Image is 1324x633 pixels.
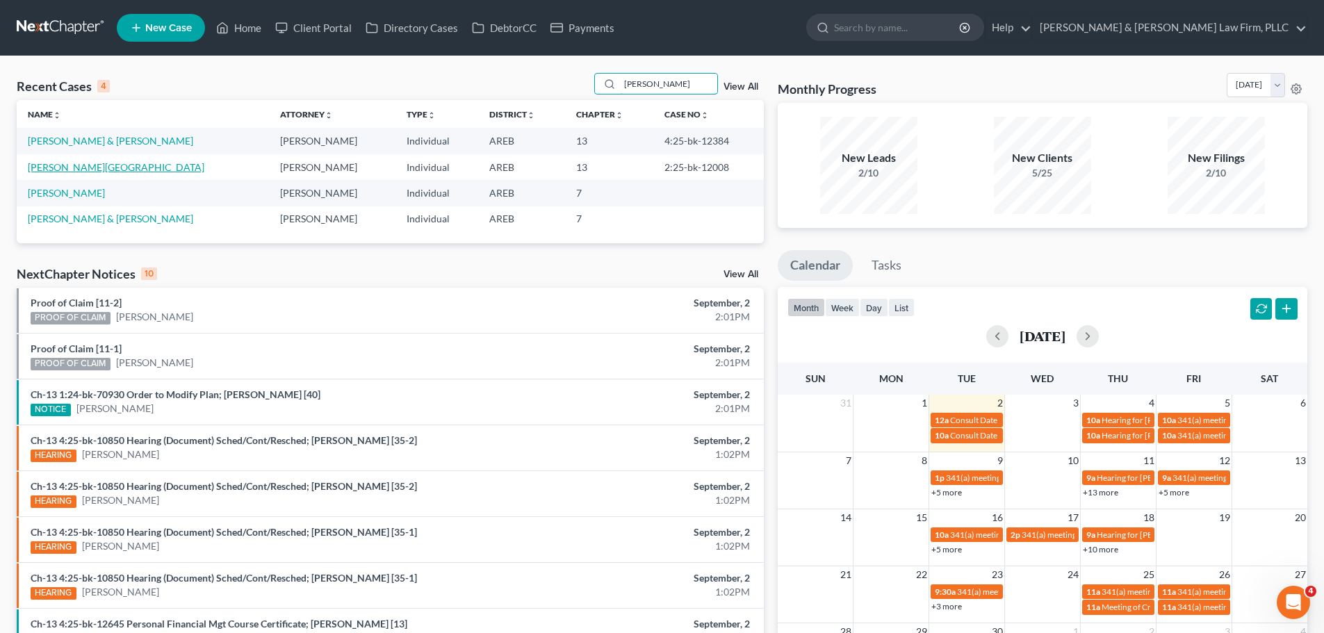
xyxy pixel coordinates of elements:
[1086,472,1095,483] span: 9a
[519,388,750,402] div: September, 2
[1299,395,1307,411] span: 6
[17,265,157,282] div: NextChapter Notices
[806,372,826,384] span: Sun
[31,526,417,538] a: Ch-13 4:25-bk-10850 Hearing (Document) Sched/Cont/Resched; [PERSON_NAME] [35-1]
[1086,602,1100,612] span: 11a
[97,80,110,92] div: 4
[1072,395,1080,411] span: 3
[519,310,750,324] div: 2:01PM
[269,180,395,206] td: [PERSON_NAME]
[1102,415,1210,425] span: Hearing for [PERSON_NAME]
[1033,15,1307,40] a: [PERSON_NAME] & [PERSON_NAME] Law Firm, PLLC
[935,472,945,483] span: 1p
[1305,586,1316,597] span: 4
[724,270,758,279] a: View All
[395,128,478,154] td: Individual
[82,447,159,461] a: [PERSON_NAME]
[860,298,888,317] button: day
[1186,372,1201,384] span: Fri
[82,539,159,553] a: [PERSON_NAME]
[996,452,1004,469] span: 9
[31,618,407,630] a: Ch-13 4:25-bk-12645 Personal Financial Mgt Course Certificate; [PERSON_NAME] [13]
[359,15,465,40] a: Directory Cases
[1031,372,1054,384] span: Wed
[1086,586,1100,597] span: 11a
[1097,472,1205,483] span: Hearing for [PERSON_NAME]
[1277,586,1310,619] iframe: Intercom live chat
[565,206,653,232] td: 7
[1020,329,1065,343] h2: [DATE]
[31,450,76,462] div: HEARING
[1162,586,1176,597] span: 11a
[519,402,750,416] div: 2:01PM
[990,566,1004,583] span: 23
[76,402,154,416] a: [PERSON_NAME]
[116,310,193,324] a: [PERSON_NAME]
[844,452,853,469] span: 7
[958,372,976,384] span: Tue
[1066,566,1080,583] span: 24
[1261,372,1278,384] span: Sat
[724,82,758,92] a: View All
[527,111,535,120] i: unfold_more
[1162,430,1176,441] span: 10a
[664,109,709,120] a: Case Nounfold_more
[1293,566,1307,583] span: 27
[28,135,193,147] a: [PERSON_NAME] & [PERSON_NAME]
[325,111,333,120] i: unfold_more
[946,472,1080,483] span: 341(a) meeting for [PERSON_NAME]
[53,111,61,120] i: unfold_more
[1102,602,1256,612] span: Meeting of Creditors for [PERSON_NAME]
[950,529,1084,540] span: 341(a) meeting for [PERSON_NAME]
[82,493,159,507] a: [PERSON_NAME]
[820,150,917,166] div: New Leads
[935,430,949,441] span: 10a
[994,150,1091,166] div: New Clients
[31,434,417,446] a: Ch-13 4:25-bk-10850 Hearing (Document) Sched/Cont/Resched; [PERSON_NAME] [35-2]
[935,415,949,425] span: 12a
[615,111,623,120] i: unfold_more
[565,154,653,180] td: 13
[519,585,750,599] div: 1:02PM
[820,166,917,180] div: 2/10
[985,15,1031,40] a: Help
[269,128,395,154] td: [PERSON_NAME]
[407,109,436,120] a: Typeunfold_more
[1142,509,1156,526] span: 18
[957,586,1091,597] span: 341(a) meeting for [PERSON_NAME]
[1159,487,1189,498] a: +5 more
[1147,395,1156,411] span: 4
[519,617,750,631] div: September, 2
[1097,529,1205,540] span: Hearing for [PERSON_NAME]
[576,109,623,120] a: Chapterunfold_more
[28,187,105,199] a: [PERSON_NAME]
[1177,415,1311,425] span: 341(a) meeting for [PERSON_NAME]
[565,180,653,206] td: 7
[31,312,111,324] div: PROOF OF CLAIM
[269,154,395,180] td: [PERSON_NAME]
[17,78,110,94] div: Recent Cases
[1218,452,1232,469] span: 12
[931,487,962,498] a: +5 more
[519,493,750,507] div: 1:02PM
[31,572,417,584] a: Ch-13 4:25-bk-10850 Hearing (Document) Sched/Cont/Resched; [PERSON_NAME] [35-1]
[145,23,192,33] span: New Case
[839,509,853,526] span: 14
[1223,395,1232,411] span: 5
[519,539,750,553] div: 1:02PM
[31,587,76,600] div: HEARING
[1083,487,1118,498] a: +13 more
[859,250,914,281] a: Tasks
[653,154,764,180] td: 2:25-bk-12008
[915,566,929,583] span: 22
[778,81,876,97] h3: Monthly Progress
[915,509,929,526] span: 15
[395,180,478,206] td: Individual
[565,128,653,154] td: 13
[950,430,1077,441] span: Consult Date for [PERSON_NAME]
[1086,415,1100,425] span: 10a
[478,154,565,180] td: AREB
[31,541,76,554] div: HEARING
[1066,509,1080,526] span: 17
[519,296,750,310] div: September, 2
